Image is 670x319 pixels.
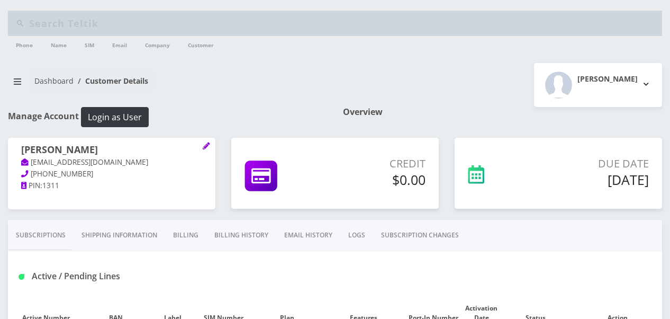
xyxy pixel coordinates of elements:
p: Due Date [533,156,649,172]
a: PIN: [21,181,42,191]
h5: $0.00 [327,172,425,188]
a: Customer [183,36,219,52]
a: Billing History [206,220,276,251]
h1: Active / Pending Lines [19,271,219,281]
li: Customer Details [74,75,148,86]
a: Subscriptions [8,220,74,251]
a: Shipping Information [74,220,165,251]
a: EMAIL HISTORY [276,220,340,251]
a: Phone [11,36,38,52]
input: Search Teltik [29,13,659,33]
a: SIM [79,36,99,52]
h1: Manage Account [8,107,327,127]
a: Login as User [79,110,149,122]
h5: [DATE] [533,172,649,188]
button: [PERSON_NAME] [534,63,662,107]
a: Billing [165,220,206,251]
span: 1311 [42,181,59,190]
a: SUBSCRIPTION CHANGES [373,220,467,251]
h1: Overview [343,107,662,117]
img: Active / Pending Lines [19,274,24,280]
span: [PHONE_NUMBER] [31,169,93,179]
h2: [PERSON_NAME] [577,75,638,84]
p: Credit [327,156,425,172]
a: Name [46,36,72,52]
a: LOGS [340,220,373,251]
a: [EMAIL_ADDRESS][DOMAIN_NAME] [21,157,148,168]
button: Login as User [81,107,149,127]
nav: breadcrumb [8,70,327,100]
a: Company [140,36,175,52]
a: Email [107,36,132,52]
a: Dashboard [34,76,74,86]
h1: [PERSON_NAME] [21,144,202,157]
